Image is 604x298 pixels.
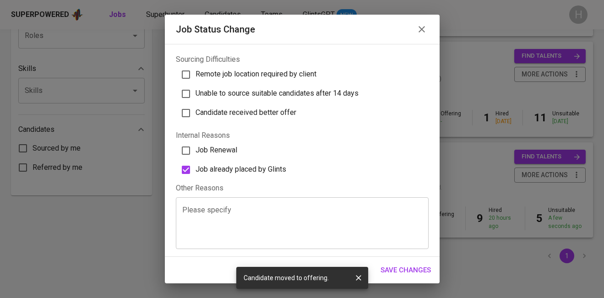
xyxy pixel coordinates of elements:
[176,54,429,65] p: Sourcing Difficulties
[196,108,296,117] span: Candidate received better offer
[176,22,255,37] h6: Job status change
[196,70,316,78] span: Remote job location required by client
[196,89,359,98] span: Unable to source suitable candidates after 14 days
[381,264,431,276] span: Save Changes
[176,183,429,194] div: Other Reasons
[176,130,429,141] p: Internal Reasons
[196,165,286,173] span: Job already placed by Glints
[196,146,237,154] span: Job Renewal
[375,260,436,280] button: Save Changes
[336,260,372,280] button: Cancel
[244,270,329,286] div: Candidate moved to offering.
